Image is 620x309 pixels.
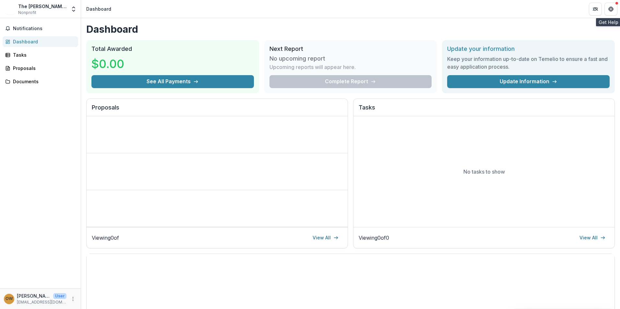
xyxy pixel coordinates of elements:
[359,234,389,242] p: Viewing 0 of 0
[91,45,254,52] h2: Total Awarded
[359,104,609,116] h2: Tasks
[53,293,66,299] p: User
[13,65,73,72] div: Proposals
[18,10,36,16] span: Nonprofit
[447,55,610,71] h3: Keep your information up-to-date on Temelio to ensure a fast and easy application process.
[92,104,342,116] h2: Proposals
[13,78,73,85] div: Documents
[6,297,13,301] div: Ola Wlusek
[309,233,342,243] a: View All
[17,292,51,299] p: [PERSON_NAME]
[18,3,66,10] div: The [PERSON_NAME] and [PERSON_NAME][GEOGRAPHIC_DATA]
[463,168,505,176] p: No tasks to show
[84,4,114,14] nav: breadcrumb
[576,233,609,243] a: View All
[3,23,78,34] button: Notifications
[13,38,73,45] div: Dashboard
[604,3,617,16] button: Get Help
[3,36,78,47] a: Dashboard
[17,299,66,305] p: [EMAIL_ADDRESS][DOMAIN_NAME]
[69,295,77,303] button: More
[589,3,602,16] button: Partners
[3,76,78,87] a: Documents
[92,234,119,242] p: Viewing 0 of
[13,26,76,31] span: Notifications
[69,3,78,16] button: Open entity switcher
[269,63,356,71] p: Upcoming reports will appear here.
[269,45,432,52] h2: Next Report
[447,75,610,88] a: Update Information
[86,23,615,35] h1: Dashboard
[3,63,78,74] a: Proposals
[447,45,610,52] h2: Update your information
[86,6,111,12] div: Dashboard
[91,75,254,88] button: See All Payments
[269,55,325,62] h3: No upcoming report
[13,51,73,58] div: Tasks
[3,50,78,60] a: Tasks
[91,55,140,73] h3: $0.00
